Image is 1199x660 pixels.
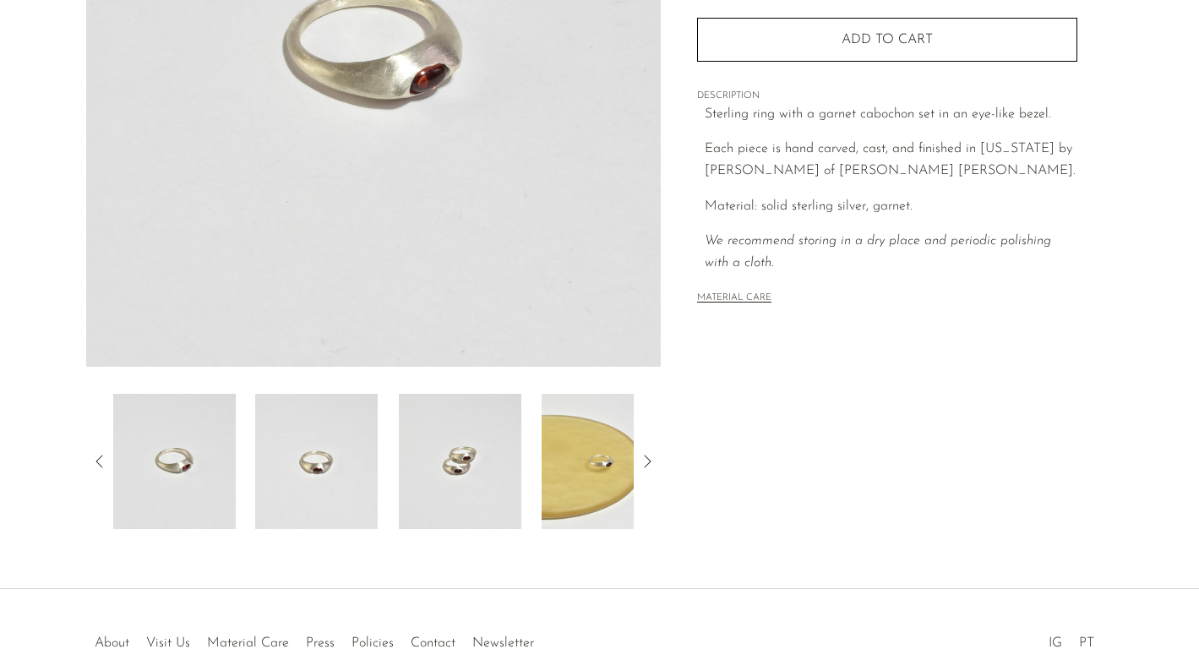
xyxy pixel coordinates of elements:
[207,636,289,650] a: Material Care
[1040,623,1103,655] ul: Social Medias
[705,234,1051,270] i: We recommend storing in a dry place and periodic polishing with a cloth.
[399,394,521,529] img: Garnet Ellipse Ring
[697,89,1077,104] span: DESCRIPTION
[842,33,933,46] span: Add to cart
[146,636,190,650] a: Visit Us
[697,18,1077,62] button: Add to cart
[542,394,664,529] img: Garnet Ellipse Ring
[705,104,1077,126] p: Sterling ring with a garnet cabochon set in an eye-like bezel.
[352,636,394,650] a: Policies
[306,636,335,650] a: Press
[1079,636,1094,650] a: PT
[1049,636,1062,650] a: IG
[411,636,455,650] a: Contact
[86,623,542,655] ul: Quick links
[705,139,1077,182] p: Each piece is hand carved, cast, and finished in [US_STATE] by [PERSON_NAME] of [PERSON_NAME] [PE...
[697,292,771,305] button: MATERIAL CARE
[255,394,378,529] img: Garnet Ellipse Ring
[705,196,1077,218] p: Material: solid sterling silver, garnet.
[113,394,236,529] img: Garnet Ellipse Ring
[95,636,129,650] a: About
